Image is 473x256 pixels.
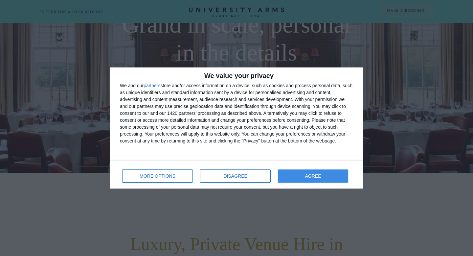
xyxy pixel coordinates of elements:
[278,169,348,183] button: AGREE
[224,174,247,178] span: DISAGREE
[110,67,363,189] div: qc-cmp2-ui
[305,174,321,178] span: AGREE
[122,169,193,183] button: MORE OPTIONS
[200,169,271,183] button: DISAGREE
[144,83,160,88] button: partners
[120,82,353,144] div: We and our store and/or access information on a device, such as cookies and process personal data...
[140,174,175,178] span: MORE OPTIONS
[120,72,353,79] h2: We value your privacy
